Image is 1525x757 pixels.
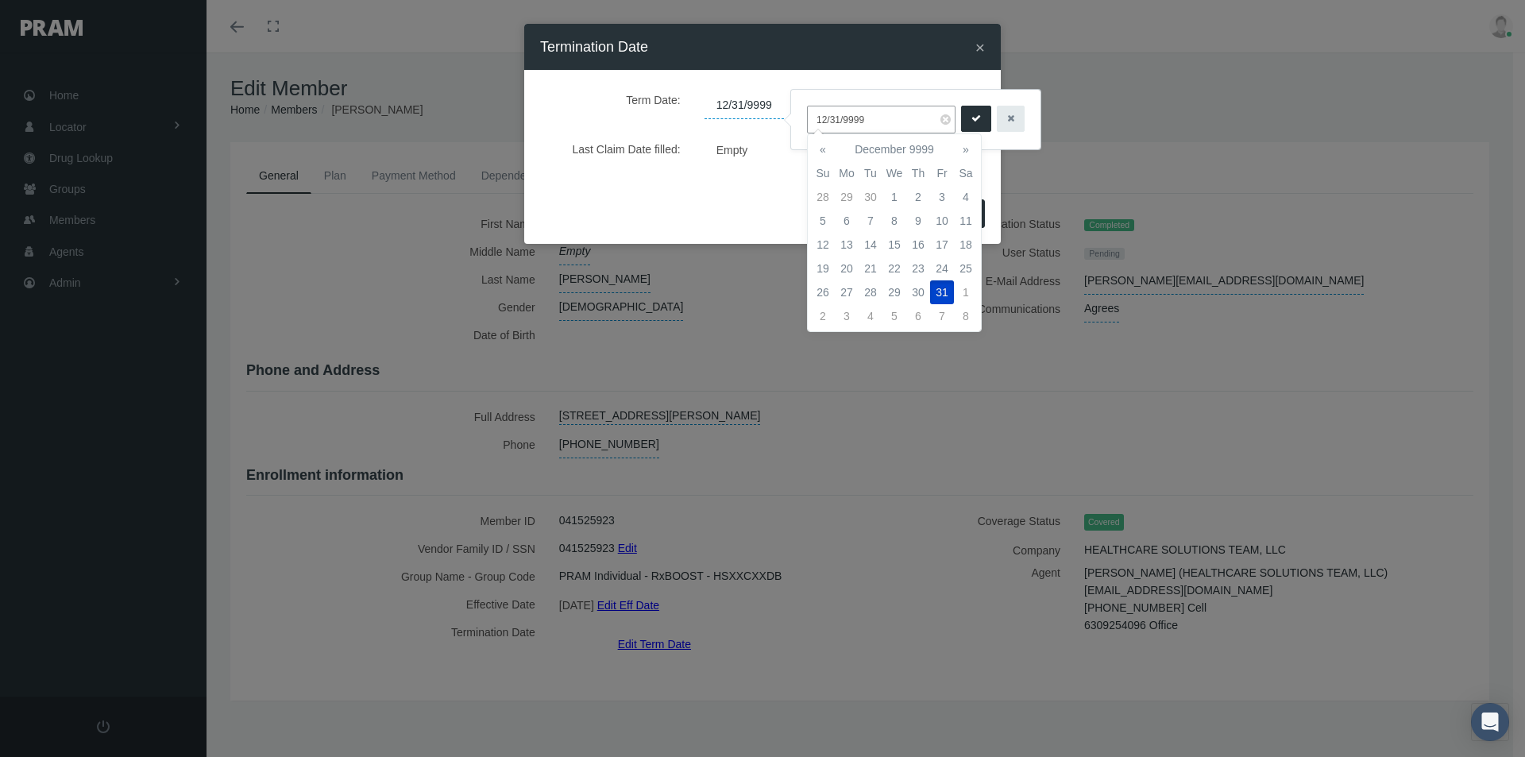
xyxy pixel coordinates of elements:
td: 1 [882,185,906,209]
td: 5 [882,304,906,328]
td: 2 [811,304,835,328]
td: 21 [859,257,882,280]
th: Sa [954,161,978,185]
td: 15 [882,233,906,257]
td: 28 [811,185,835,209]
td: 5 [811,209,835,233]
td: 22 [882,257,906,280]
td: 6 [835,209,859,233]
td: 7 [859,209,882,233]
td: 30 [906,280,930,304]
td: 1 [954,280,978,304]
td: 18 [954,233,978,257]
th: Fr [930,161,954,185]
th: « [811,137,835,161]
td: 30 [859,185,882,209]
td: 20 [835,257,859,280]
th: » [954,137,978,161]
th: December 9999 [835,137,954,161]
td: 11 [954,209,978,233]
td: 17 [930,233,954,257]
td: 8 [954,304,978,328]
td: 4 [954,185,978,209]
label: Last Claim Date filled: [552,135,693,163]
td: 25 [954,257,978,280]
td: 31 [930,280,954,304]
td: 14 [859,233,882,257]
th: Su [811,161,835,185]
span: Empty [705,138,760,161]
td: 24 [930,257,954,280]
td: 23 [906,257,930,280]
th: Tu [859,161,882,185]
span: 12/31/9999 [705,92,784,119]
td: 4 [859,304,882,328]
th: Th [906,161,930,185]
td: 19 [811,257,835,280]
td: 12 [811,233,835,257]
div: Open Intercom Messenger [1471,703,1509,741]
td: 3 [930,185,954,209]
td: 27 [835,280,859,304]
td: 29 [882,280,906,304]
span: × [975,38,985,56]
td: 10 [930,209,954,233]
td: 2 [906,185,930,209]
td: 16 [906,233,930,257]
button: Close [975,39,985,56]
td: 6 [906,304,930,328]
td: 26 [811,280,835,304]
td: 7 [930,304,954,328]
td: 8 [882,209,906,233]
th: Mo [835,161,859,185]
td: 13 [835,233,859,257]
label: Term Date: [552,86,693,119]
td: 9 [906,209,930,233]
td: 3 [835,304,859,328]
td: 29 [835,185,859,209]
td: 28 [859,280,882,304]
th: We [882,161,906,185]
h4: Termination Date [540,36,648,58]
